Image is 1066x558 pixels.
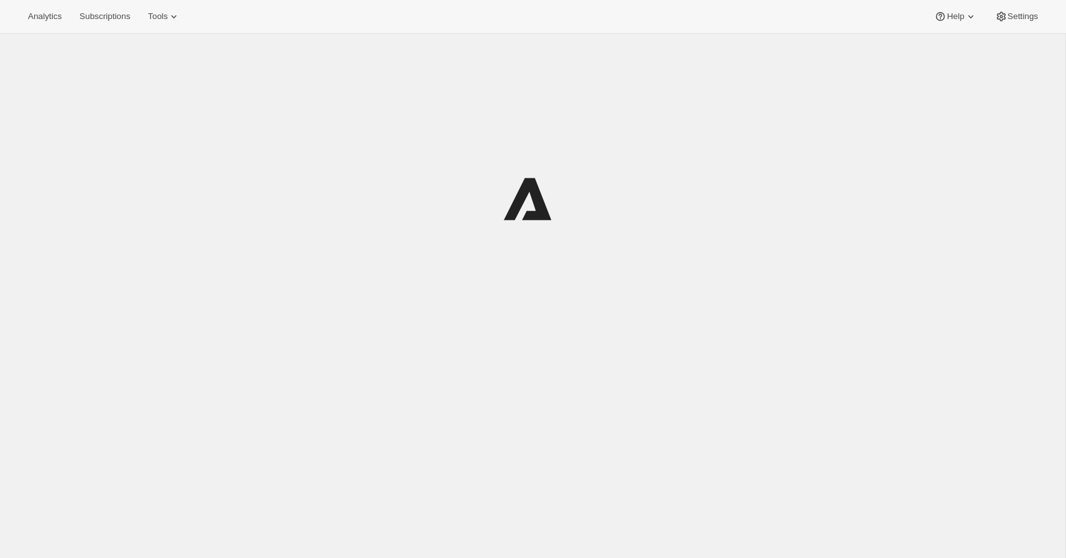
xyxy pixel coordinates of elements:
[987,8,1046,25] button: Settings
[1008,11,1038,22] span: Settings
[947,11,964,22] span: Help
[926,8,984,25] button: Help
[28,11,62,22] span: Analytics
[79,11,130,22] span: Subscriptions
[20,8,69,25] button: Analytics
[72,8,138,25] button: Subscriptions
[148,11,168,22] span: Tools
[140,8,188,25] button: Tools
